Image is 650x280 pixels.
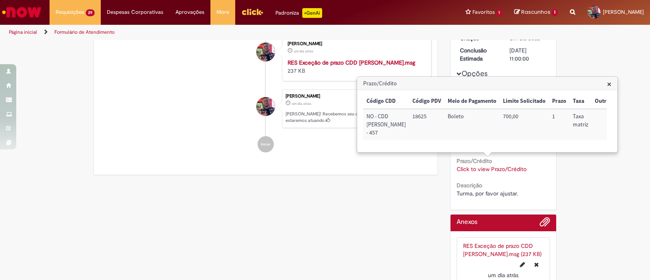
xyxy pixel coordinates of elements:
a: Click to view Prazo/Crédito [457,165,526,173]
p: +GenAi [302,8,322,18]
span: [PERSON_NAME] [603,9,644,15]
b: Descrição [457,182,482,189]
time: 29/09/2025 08:24:08 [509,35,540,42]
span: Requisições [56,8,84,16]
div: Prazo/Crédito [357,76,618,153]
dt: Conclusão Estimada [454,46,504,63]
div: 237 KB [288,59,423,75]
span: × [607,78,611,89]
span: 29 [86,9,95,16]
time: 29/09/2025 08:24:08 [292,101,311,106]
th: Código CDD [363,94,409,109]
button: Close [607,80,611,88]
a: Formulário de Atendimento [54,29,115,35]
th: Outra taxa [591,94,624,109]
button: Excluir RES Exceção de prazo CDD João Pessoa.msg [529,258,544,271]
td: Taxa: Taxa matriz [570,109,591,140]
div: Rafael Farias Ribeiro De Oliveira [256,43,275,61]
time: 29/09/2025 08:25:58 [488,271,518,279]
a: RES Exceção de prazo CDD [PERSON_NAME].msg (237 KB) [463,242,542,258]
td: Limite Solicitado: 700,00 [500,109,549,140]
div: [PERSON_NAME] [288,41,423,46]
th: Limite Solicitado [500,94,549,109]
span: More [217,8,229,16]
p: [PERSON_NAME]! Recebemos seu chamado R13574908 e em breve estaremos atuando. [286,111,427,124]
span: um dia atrás [292,101,311,106]
span: um dia atrás [488,271,518,279]
a: RES Exceção de prazo CDD [PERSON_NAME].msg [288,59,415,66]
span: Turma, por favor ajustar. [457,190,518,197]
span: Aprovações [175,8,204,16]
a: Rascunhos [514,9,558,16]
th: Código PDV [409,94,444,109]
span: um dia atrás [294,49,313,54]
span: 1 [552,9,558,16]
ul: Trilhas de página [6,25,427,40]
td: Meio de Pagamento: Boleto [444,109,500,140]
td: Código CDD: NO - CDD Joao Pessoa - 457 [363,109,409,140]
button: Editar nome de arquivo RES Exceção de prazo CDD João Pessoa.msg [515,258,530,271]
span: um dia atrás [509,35,540,42]
a: Página inicial [9,29,37,35]
td: Código PDV: 18625 [409,109,444,140]
time: 29/09/2025 08:25:58 [294,49,313,54]
span: 1 [496,9,503,16]
div: [DATE] 11:00:00 [509,46,547,63]
ul: Histórico de tíquete [100,27,431,161]
b: Prazo/Crédito [457,157,492,165]
li: Rafael Farias Ribeiro De Oliveira [100,89,431,128]
span: Favoritos [472,8,495,16]
div: [PERSON_NAME] [286,94,427,99]
h2: Anexos [457,219,477,226]
th: Meio de Pagamento [444,94,500,109]
td: Outra taxa: [591,109,624,140]
button: Adicionar anexos [539,217,550,231]
img: click_logo_yellow_360x200.png [241,6,263,18]
div: Padroniza [275,8,322,18]
h3: Prazo/Crédito [357,77,617,90]
img: ServiceNow [1,4,43,20]
th: Taxa [570,94,591,109]
span: Rascunhos [521,8,550,16]
th: Prazo [549,94,570,109]
span: Despesas Corporativas [107,8,163,16]
div: Rafael Farias Ribeiro De Oliveira [256,97,275,116]
td: Prazo: 1 [549,109,570,140]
